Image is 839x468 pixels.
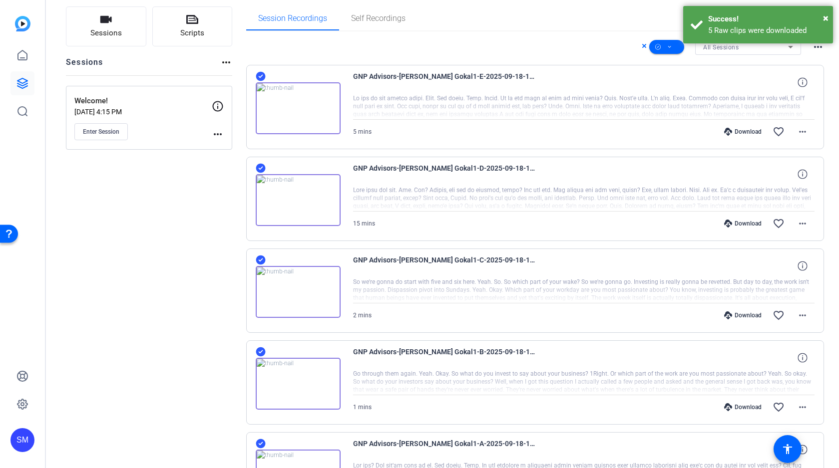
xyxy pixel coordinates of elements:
[258,14,327,22] span: Session Recordings
[220,56,232,68] mat-icon: more_horiz
[773,126,785,138] mat-icon: favorite_border
[719,220,767,228] div: Download
[353,254,538,278] span: GNP Advisors-[PERSON_NAME] Gokal1-C-2025-09-18-12-44-13-314-0
[353,438,538,462] span: GNP Advisors-[PERSON_NAME] Gokal1-A-2025-09-18-12-22-09-456-0
[773,218,785,230] mat-icon: favorite_border
[797,401,809,413] mat-icon: more_horiz
[212,128,224,140] mat-icon: more_horiz
[773,401,785,413] mat-icon: favorite_border
[797,218,809,230] mat-icon: more_horiz
[15,16,30,31] img: blue-gradient.svg
[823,10,829,25] button: Close
[353,128,372,135] span: 5 mins
[782,443,794,455] mat-icon: accessibility
[708,13,826,25] div: Success!
[74,123,128,140] button: Enter Session
[353,162,538,186] span: GNP Advisors-[PERSON_NAME] Gokal1-D-2025-09-18-12-47-58-263-0
[797,126,809,138] mat-icon: more_horiz
[773,309,785,321] mat-icon: favorite_border
[256,358,341,410] img: thumb-nail
[66,6,146,46] button: Sessions
[719,128,767,136] div: Download
[353,70,538,94] span: GNP Advisors-[PERSON_NAME] Gokal1-E-2025-09-18-13-03-26-385-0
[10,428,34,452] div: SM
[74,95,212,107] p: Welcome!
[353,346,538,370] span: GNP Advisors-[PERSON_NAME] Gokal1-B-2025-09-18-12-33-42-430-0
[823,12,829,24] span: ×
[353,312,372,319] span: 2 mins
[719,403,767,411] div: Download
[353,220,375,227] span: 15 mins
[719,311,767,319] div: Download
[256,82,341,134] img: thumb-nail
[83,128,119,136] span: Enter Session
[797,309,809,321] mat-icon: more_horiz
[152,6,233,46] button: Scripts
[66,56,103,75] h2: Sessions
[708,25,826,36] div: 5 Raw clips were downloaded
[74,108,212,116] p: [DATE] 4:15 PM
[812,41,824,53] mat-icon: more_horiz
[90,27,122,39] span: Sessions
[351,14,406,22] span: Self Recordings
[256,266,341,318] img: thumb-nail
[353,404,372,411] span: 1 mins
[703,44,739,51] span: All Sessions
[180,27,204,39] span: Scripts
[256,174,341,226] img: thumb-nail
